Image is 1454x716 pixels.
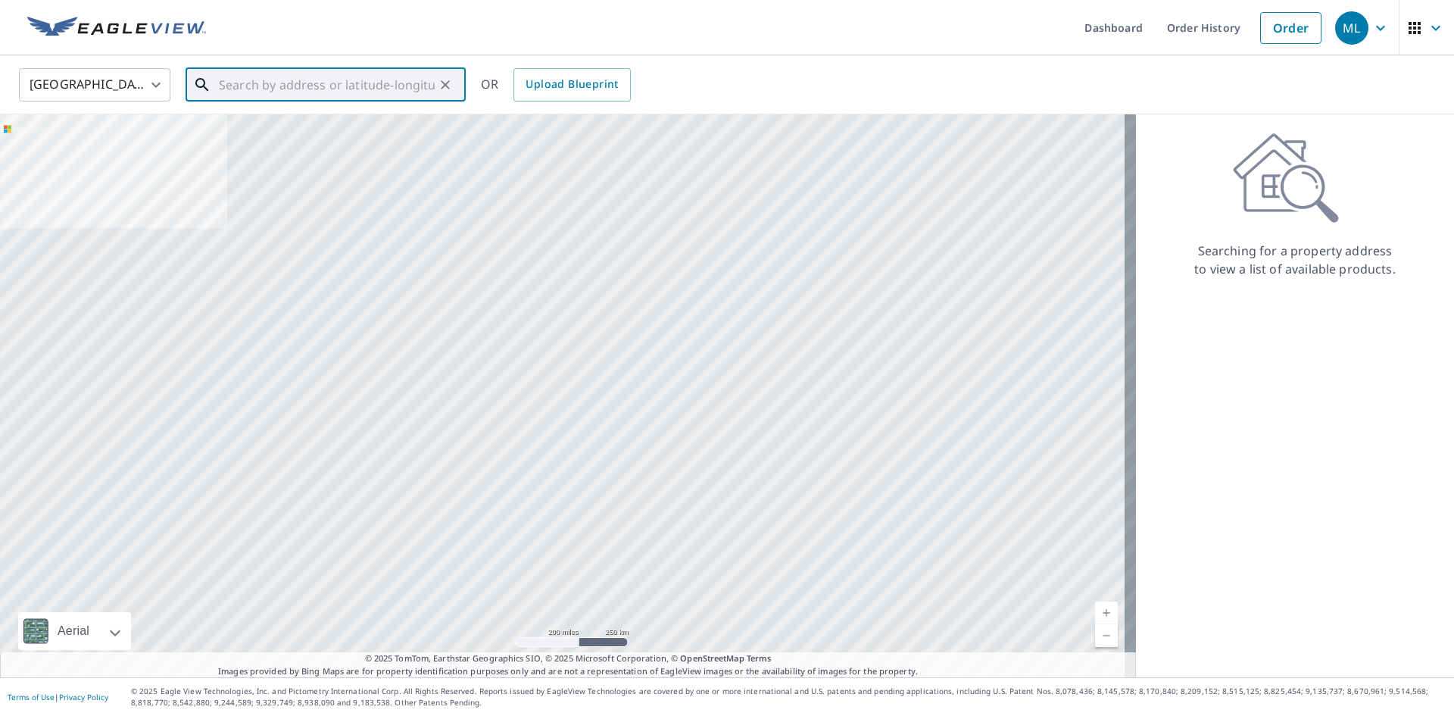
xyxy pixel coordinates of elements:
img: EV Logo [27,17,206,39]
a: Terms of Use [8,692,55,702]
a: OpenStreetMap [680,652,744,664]
a: Upload Blueprint [513,68,630,102]
div: Aerial [53,612,94,650]
span: Upload Blueprint [526,75,618,94]
p: | [8,693,108,702]
p: © 2025 Eagle View Technologies, Inc. and Pictometry International Corp. All Rights Reserved. Repo... [131,686,1446,708]
a: Privacy Policy [59,692,108,702]
a: Current Level 5, Zoom In [1095,602,1118,624]
a: Order [1260,12,1321,44]
div: ML [1335,11,1368,45]
input: Search by address or latitude-longitude [219,64,435,106]
div: [GEOGRAPHIC_DATA] [19,64,170,106]
div: Aerial [18,612,131,650]
p: Searching for a property address to view a list of available products. [1193,242,1396,278]
div: OR [481,68,631,102]
a: Current Level 5, Zoom Out [1095,624,1118,647]
a: Terms [747,652,772,664]
span: © 2025 TomTom, Earthstar Geographics SIO, © 2025 Microsoft Corporation, © [365,652,772,665]
button: Clear [435,74,456,95]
